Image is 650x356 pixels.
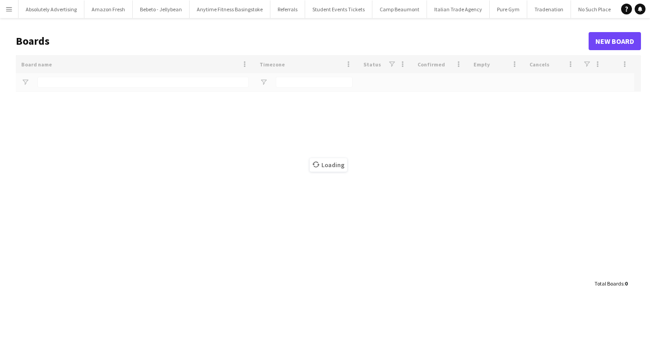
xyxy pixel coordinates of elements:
[84,0,133,18] button: Amazon Fresh
[527,0,571,18] button: Tradenation
[589,32,641,50] a: New Board
[625,280,627,287] span: 0
[19,0,84,18] button: Absolutely Advertising
[270,0,305,18] button: Referrals
[372,0,427,18] button: Camp Beaumont
[305,0,372,18] button: Student Events Tickets
[427,0,490,18] button: Italian Trade Agency
[571,0,618,18] button: No Such Place
[190,0,270,18] button: Anytime Fitness Basingstoke
[490,0,527,18] button: Pure Gym
[594,275,627,292] div: :
[133,0,190,18] button: Bebeto - Jellybean
[594,280,623,287] span: Total Boards
[16,34,589,48] h1: Boards
[310,158,347,172] span: Loading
